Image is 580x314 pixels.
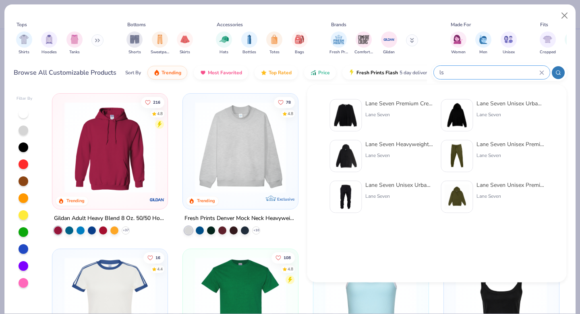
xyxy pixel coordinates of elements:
[475,31,491,55] button: filter button
[329,49,348,55] span: Fresh Prints
[445,103,470,128] img: 095820de-1cd8-4166-b2ae-ffe0396482d5
[329,31,348,55] button: filter button
[271,252,295,263] button: Like
[153,69,160,76] img: trending.gif
[151,49,169,55] span: Sweatpants
[126,31,143,55] div: filter for Shorts
[331,21,346,28] div: Brands
[288,266,293,272] div: 4.8
[14,68,116,77] div: Browse All Customizable Products
[342,66,435,80] button: Fresh Prints Flash5 day delivery
[501,31,517,55] div: filter for Unisex
[383,33,395,46] img: Gildan Image
[543,35,552,44] img: Cropped Image
[261,69,267,76] img: TopRated.gif
[479,35,488,44] img: Men Image
[153,100,161,104] span: 216
[476,99,544,108] div: Lane Seven Unisex Urban Pullover Hooded Sweatshirt
[16,31,32,55] button: filter button
[255,66,298,80] button: Top Rated
[216,31,232,55] button: filter button
[144,252,165,263] button: Like
[383,49,395,55] span: Gildan
[451,21,471,28] div: Made For
[130,35,139,44] img: Shorts Image
[348,69,355,76] img: flash.gif
[141,96,165,108] button: Like
[41,31,57,55] div: filter for Hoodies
[476,181,544,189] div: Lane Seven Unisex Premium Pullover Hooded Sweatshirt
[454,35,463,44] img: Women Image
[156,255,161,260] span: 16
[318,69,330,76] span: Price
[17,21,27,28] div: Tops
[333,144,358,169] img: d4f2fbe1-82be-444d-8301-3118952be36b
[147,66,187,80] button: Trending
[274,96,295,108] button: Like
[162,69,181,76] span: Trending
[333,184,358,209] img: 6ca0ffd0-c7cb-401f-863c-cb83d1387b0b
[540,31,556,55] div: filter for Cropped
[126,31,143,55] button: filter button
[284,255,291,260] span: 108
[266,31,282,55] button: filter button
[127,21,146,28] div: Bottoms
[295,49,304,55] span: Bags
[356,69,398,76] span: Fresh Prints Flash
[245,35,254,44] img: Bottles Image
[475,31,491,55] div: filter for Men
[476,193,544,200] div: Lane Seven
[503,49,515,55] span: Unisex
[365,193,433,200] div: Lane Seven
[60,102,159,193] img: 01756b78-01f6-4cc6-8d8a-3c30c1a0c8ac
[292,31,308,55] button: filter button
[217,21,243,28] div: Accessories
[451,49,466,55] span: Women
[17,96,33,102] div: Filter By
[208,69,242,76] span: Most Favorited
[220,49,228,55] span: Hats
[269,49,280,55] span: Totes
[151,31,169,55] button: filter button
[200,69,206,76] img: most_fav.gif
[277,197,294,202] span: Exclusive
[216,31,232,55] div: filter for Hats
[358,33,370,46] img: Comfort Colors Image
[70,35,79,44] img: Tanks Image
[400,68,429,77] span: 5 day delivery
[69,49,80,55] span: Tanks
[354,49,373,55] span: Comfort Colors
[290,102,389,193] img: a90f7c54-8796-4cb2-9d6e-4e9644cfe0fe
[54,214,166,224] div: Gildan Adult Heavy Blend 8 Oz. 50/50 Hooded Sweatshirt
[439,68,539,77] input: Try "T-Shirt"
[329,31,348,55] div: filter for Fresh Prints
[149,192,165,208] img: Gildan logo
[286,100,291,104] span: 78
[177,31,193,55] button: filter button
[66,31,83,55] div: filter for Tanks
[365,111,433,118] div: Lane Seven
[333,33,345,46] img: Fresh Prints Image
[292,31,308,55] div: filter for Bags
[41,31,57,55] button: filter button
[125,69,141,76] div: Sort By
[16,31,32,55] div: filter for Shirts
[304,66,336,80] button: Price
[157,266,163,272] div: 4.4
[354,31,373,55] button: filter button
[41,49,57,55] span: Hoodies
[476,140,544,149] div: Lane Seven Unisex Premium Jogger Pant
[269,69,292,76] span: Top Rated
[365,99,433,108] div: Lane Seven Premium Crewneck Sweatshirt
[180,49,190,55] span: Skirts
[270,35,279,44] img: Totes Image
[365,140,433,149] div: Lane Seven Heavyweight Hoodie
[501,31,517,55] button: filter button
[19,49,29,55] span: Shirts
[155,35,164,44] img: Sweatpants Image
[157,111,163,117] div: 4.8
[45,35,54,44] img: Hoodies Image
[177,31,193,55] div: filter for Skirts
[19,35,29,44] img: Shirts Image
[450,31,466,55] button: filter button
